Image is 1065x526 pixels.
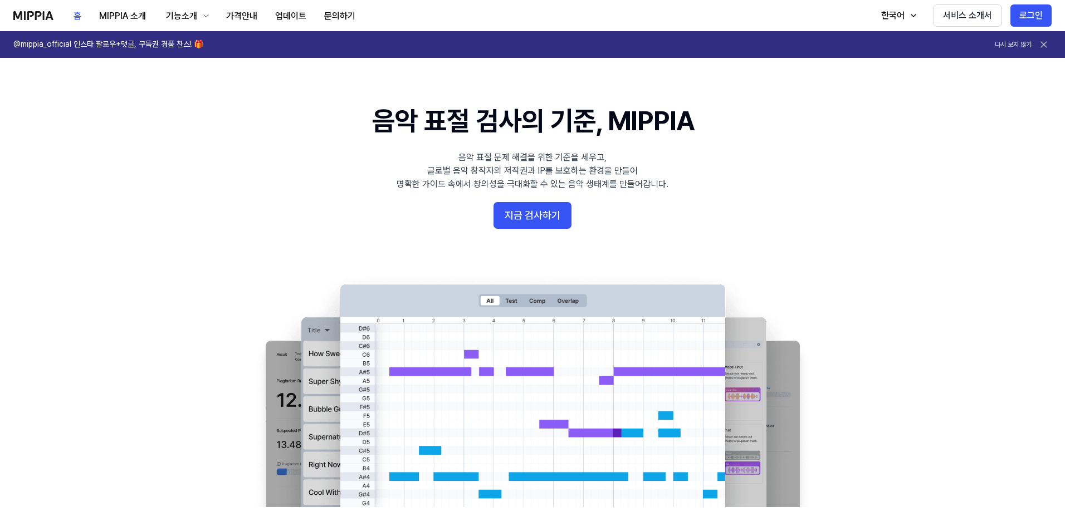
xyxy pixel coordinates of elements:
[266,1,315,31] a: 업데이트
[13,39,203,50] h1: @mippia_official 인스타 팔로우+댓글, 구독권 경품 찬스! 🎁
[266,5,315,27] button: 업데이트
[243,273,822,507] img: main Image
[397,151,668,191] div: 음악 표절 문제 해결을 위한 기준을 세우고, 글로벌 음악 창작자의 저작권과 IP를 보호하는 환경을 만들어 명확한 가이드 속에서 창의성을 극대화할 수 있는 음악 생태계를 만들어...
[315,5,364,27] button: 문의하기
[90,5,155,27] button: MIPPIA 소개
[870,4,925,27] button: 한국어
[995,40,1032,50] button: 다시 보지 않기
[13,11,53,20] img: logo
[934,4,1002,27] button: 서비스 소개서
[65,1,90,31] a: 홈
[1010,4,1052,27] button: 로그인
[372,102,693,140] h1: 음악 표절 검사의 기준, MIPPIA
[65,5,90,27] button: 홈
[879,9,907,22] div: 한국어
[164,9,199,23] div: 기능소개
[494,202,571,229] button: 지금 검사하기
[155,5,217,27] button: 기능소개
[217,5,266,27] button: 가격안내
